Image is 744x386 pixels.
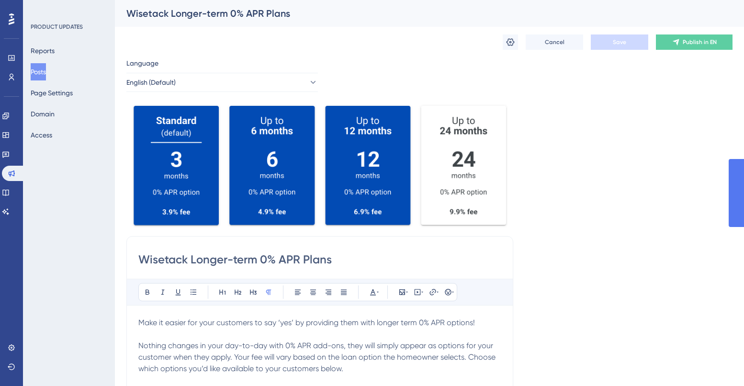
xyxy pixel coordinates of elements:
button: Domain [31,105,55,123]
button: English (Default) [126,73,318,92]
input: Post Title [138,252,501,267]
iframe: UserGuiding AI Assistant Launcher [704,348,733,377]
span: Nothing changes in your day-to-day with 0% APR add-ons, they will simply appear as options for yo... [138,341,497,373]
span: Make it easier for your customers to say ‘yes’ by providing them with longer term 0% APR options! [138,318,475,327]
div: Wisetack Longer-term 0% APR Plans [126,7,709,20]
button: Access [31,126,52,144]
button: Page Settings [31,84,73,102]
span: Language [126,57,158,69]
div: PRODUCT UPDATES [31,23,83,31]
img: file-1755645107043.png [126,100,513,228]
button: Posts [31,63,46,80]
button: Cancel [526,34,583,50]
button: Publish in EN [656,34,733,50]
span: English (Default) [126,77,176,88]
span: Cancel [545,38,564,46]
span: Save [613,38,626,46]
button: Save [591,34,648,50]
span: Publish in EN [683,38,717,46]
button: Reports [31,42,55,59]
